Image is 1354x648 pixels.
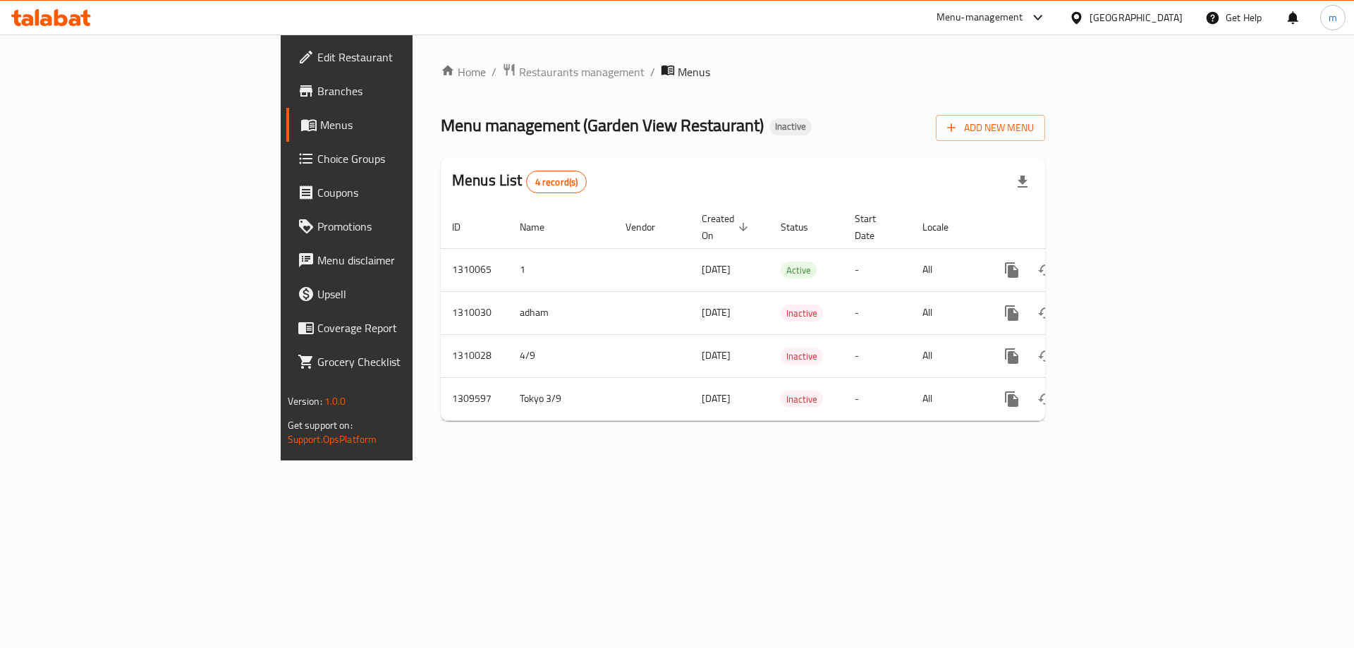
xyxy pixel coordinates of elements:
[286,40,507,74] a: Edit Restaurant
[441,109,764,141] span: Menu management ( Garden View Restaurant )
[317,82,496,99] span: Branches
[317,319,496,336] span: Coverage Report
[984,206,1142,249] th: Actions
[508,291,614,334] td: adham
[650,63,655,80] li: /
[288,392,322,410] span: Version:
[286,142,507,176] a: Choice Groups
[995,339,1029,373] button: more
[769,121,812,133] span: Inactive
[702,346,731,365] span: [DATE]
[286,209,507,243] a: Promotions
[781,262,817,279] span: Active
[1329,10,1337,25] span: m
[508,334,614,377] td: 4/9
[286,176,507,209] a: Coupons
[911,291,984,334] td: All
[1029,339,1063,373] button: Change Status
[441,63,1045,81] nav: breadcrumb
[324,392,346,410] span: 1.0.0
[317,184,496,201] span: Coupons
[286,74,507,108] a: Branches
[843,248,911,291] td: -
[995,296,1029,330] button: more
[288,416,353,434] span: Get support on:
[527,176,587,189] span: 4 record(s)
[702,303,731,322] span: [DATE]
[911,377,984,420] td: All
[911,248,984,291] td: All
[288,430,377,448] a: Support.OpsPlatform
[508,377,614,420] td: Tokyo 3/9
[855,210,894,244] span: Start Date
[781,348,823,365] span: Inactive
[922,219,967,236] span: Locale
[995,382,1029,416] button: more
[702,260,731,279] span: [DATE]
[843,291,911,334] td: -
[502,63,645,81] a: Restaurants management
[519,63,645,80] span: Restaurants management
[317,286,496,302] span: Upsell
[286,108,507,142] a: Menus
[702,389,731,408] span: [DATE]
[1090,10,1183,25] div: [GEOGRAPHIC_DATA]
[947,119,1034,137] span: Add New Menu
[769,118,812,135] div: Inactive
[452,219,479,236] span: ID
[520,219,563,236] span: Name
[781,305,823,322] span: Inactive
[678,63,710,80] span: Menus
[1029,296,1063,330] button: Change Status
[843,334,911,377] td: -
[526,171,587,193] div: Total records count
[317,49,496,66] span: Edit Restaurant
[286,345,507,379] a: Grocery Checklist
[995,253,1029,287] button: more
[702,210,752,244] span: Created On
[937,9,1023,26] div: Menu-management
[781,391,823,408] span: Inactive
[626,219,673,236] span: Vendor
[286,277,507,311] a: Upsell
[1029,382,1063,416] button: Change Status
[286,311,507,345] a: Coverage Report
[936,115,1045,141] button: Add New Menu
[508,248,614,291] td: 1
[317,252,496,269] span: Menu disclaimer
[781,219,827,236] span: Status
[317,150,496,167] span: Choice Groups
[317,218,496,235] span: Promotions
[911,334,984,377] td: All
[441,206,1142,421] table: enhanced table
[317,353,496,370] span: Grocery Checklist
[286,243,507,277] a: Menu disclaimer
[320,116,496,133] span: Menus
[452,170,587,193] h2: Menus List
[843,377,911,420] td: -
[1029,253,1063,287] button: Change Status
